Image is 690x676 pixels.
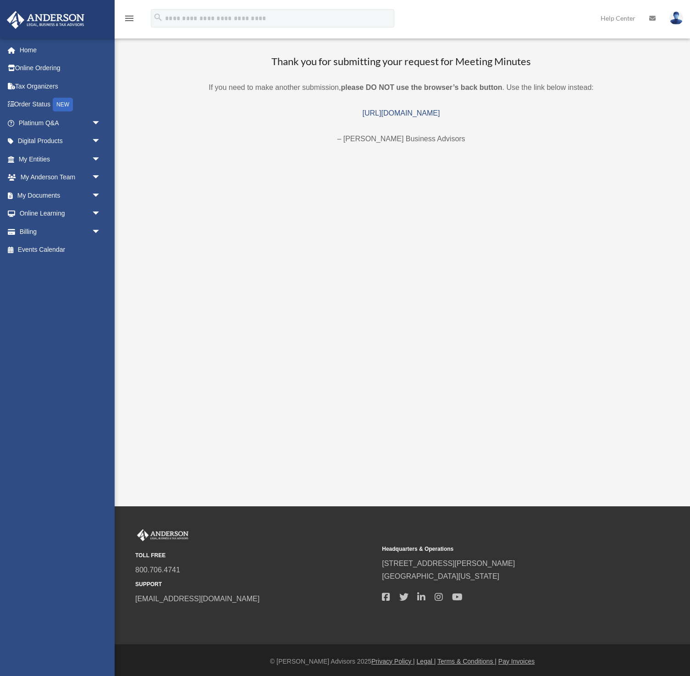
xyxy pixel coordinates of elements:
img: User Pic [669,11,683,25]
small: TOLL FREE [135,551,375,560]
p: If you need to make another submission, . Use the link below instead: [124,81,679,94]
i: menu [124,13,135,24]
a: Digital Productsarrow_drop_down [6,132,115,150]
span: arrow_drop_down [92,114,110,133]
span: arrow_drop_down [92,205,110,223]
a: Platinum Q&Aarrow_drop_down [6,114,115,132]
a: My Documentsarrow_drop_down [6,186,115,205]
a: 800.706.4741 [135,566,180,574]
a: Online Ordering [6,59,115,78]
img: Anderson Advisors Platinum Portal [4,11,87,29]
div: NEW [53,98,73,111]
img: Anderson Advisors Platinum Portal [135,529,190,541]
a: [STREET_ADDRESS][PERSON_NAME] [382,560,515,567]
a: [GEOGRAPHIC_DATA][US_STATE] [382,572,499,580]
a: Legal | [417,658,436,665]
span: arrow_drop_down [92,132,110,151]
a: Order StatusNEW [6,95,115,114]
small: SUPPORT [135,580,375,589]
a: menu [124,16,135,24]
a: Privacy Policy | [371,658,415,665]
a: Home [6,41,115,59]
span: arrow_drop_down [92,186,110,205]
a: My Entitiesarrow_drop_down [6,150,115,168]
b: please DO NOT use the browser’s back button [341,83,502,91]
i: search [153,12,163,22]
a: Billingarrow_drop_down [6,222,115,241]
span: arrow_drop_down [92,222,110,241]
a: My Anderson Teamarrow_drop_down [6,168,115,187]
span: arrow_drop_down [92,168,110,187]
a: Pay Invoices [498,658,535,665]
div: © [PERSON_NAME] Advisors 2025 [115,656,690,667]
small: Headquarters & Operations [382,544,622,554]
a: [EMAIL_ADDRESS][DOMAIN_NAME] [135,595,259,603]
h3: Thank you for submitting your request for Meeting Minutes [124,55,679,69]
a: [URL][DOMAIN_NAME] [363,109,440,117]
a: Events Calendar [6,241,115,259]
p: – [PERSON_NAME] Business Advisors [124,133,679,145]
a: Online Learningarrow_drop_down [6,205,115,223]
a: Tax Organizers [6,77,115,95]
a: Terms & Conditions | [437,658,497,665]
span: arrow_drop_down [92,150,110,169]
